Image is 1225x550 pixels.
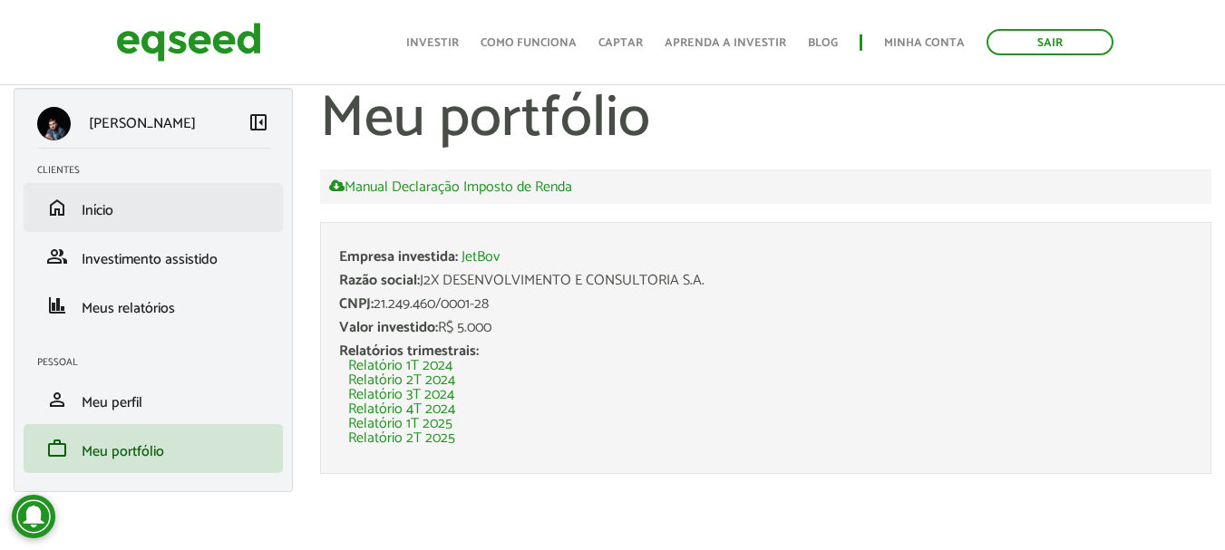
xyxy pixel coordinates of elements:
[348,359,452,373] a: Relatório 1T 2024
[82,439,164,464] span: Meu portfólio
[348,373,455,388] a: Relatório 2T 2024
[46,389,68,410] span: person
[37,357,283,368] h2: Pessoal
[37,389,269,410] a: personMeu perfil
[329,179,572,195] a: Manual Declaração Imposto de Renda
[339,268,420,293] span: Razão social:
[598,37,643,49] a: Captar
[82,391,142,415] span: Meu perfil
[348,417,452,431] a: Relatório 1T 2025
[24,281,283,330] li: Meus relatórios
[481,37,577,49] a: Como funciona
[808,37,838,49] a: Blog
[46,294,68,316] span: finance
[46,438,68,459] span: work
[37,246,269,267] a: groupInvestimento assistido
[320,88,1211,151] h1: Meu portfólio
[248,111,269,133] span: left_panel_close
[89,115,196,132] p: [PERSON_NAME]
[116,18,261,66] img: EqSeed
[339,339,479,363] span: Relatórios trimestrais:
[82,247,218,272] span: Investimento assistido
[24,232,283,281] li: Investimento assistido
[348,388,454,402] a: Relatório 3T 2024
[37,438,269,459] a: workMeu portfólio
[348,402,455,417] a: Relatório 4T 2024
[884,37,965,49] a: Minha conta
[462,250,500,265] a: JetBov
[339,292,374,316] span: CNPJ:
[339,321,1192,335] div: R$ 5.000
[339,245,458,269] span: Empresa investida:
[406,37,459,49] a: Investir
[37,165,283,176] h2: Clientes
[339,297,1192,312] div: 21.249.460/0001-28
[339,274,1192,288] div: J2X DESENVOLVIMENTO E CONSULTORIA S.A.
[24,424,283,473] li: Meu portfólio
[46,197,68,218] span: home
[348,431,455,446] a: Relatório 2T 2025
[37,294,269,316] a: financeMeus relatórios
[82,198,113,223] span: Início
[665,37,786,49] a: Aprenda a investir
[24,375,283,424] li: Meu perfil
[339,315,438,340] span: Valor investido:
[82,296,175,321] span: Meus relatórios
[46,246,68,267] span: group
[24,183,283,232] li: Início
[987,29,1113,55] a: Sair
[37,197,269,218] a: homeInício
[248,111,269,137] a: Colapsar menu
